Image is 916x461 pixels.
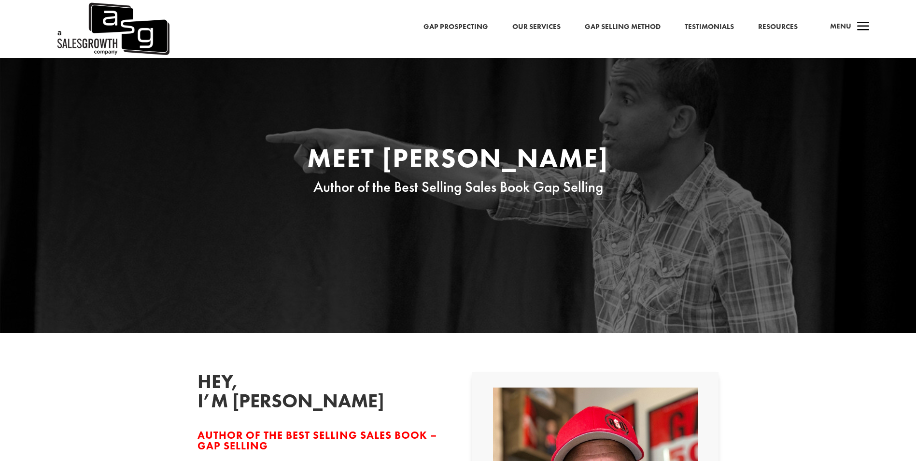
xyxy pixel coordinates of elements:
[758,21,798,33] a: Resources
[197,428,437,453] span: Author of the Best Selling Sales Book – Gap Selling
[585,21,661,33] a: Gap Selling Method
[197,372,342,416] h2: Hey, I’m [PERSON_NAME]
[512,21,561,33] a: Our Services
[830,21,851,31] span: Menu
[275,144,642,176] h1: Meet [PERSON_NAME]
[854,17,873,37] span: a
[313,177,603,196] span: Author of the Best Selling Sales Book Gap Selling
[423,21,488,33] a: Gap Prospecting
[685,21,734,33] a: Testimonials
